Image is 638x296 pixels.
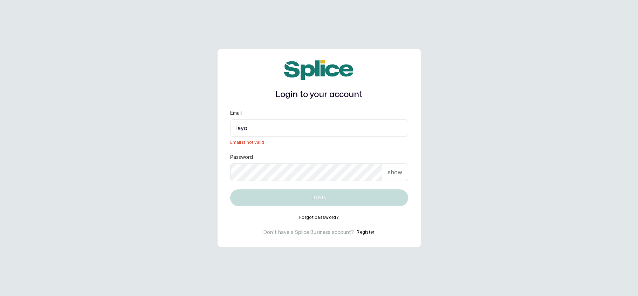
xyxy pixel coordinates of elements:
[299,215,339,220] button: Forgot password?
[230,88,408,101] h1: Login to your account
[263,229,354,236] p: Don't have a Splice Business account?
[230,189,408,206] button: Log in
[230,109,242,116] label: Email
[230,119,408,137] input: email@acme.com
[230,154,253,161] label: Password
[388,168,402,176] p: show
[230,140,408,145] span: Email is not valid
[357,229,374,236] button: Register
